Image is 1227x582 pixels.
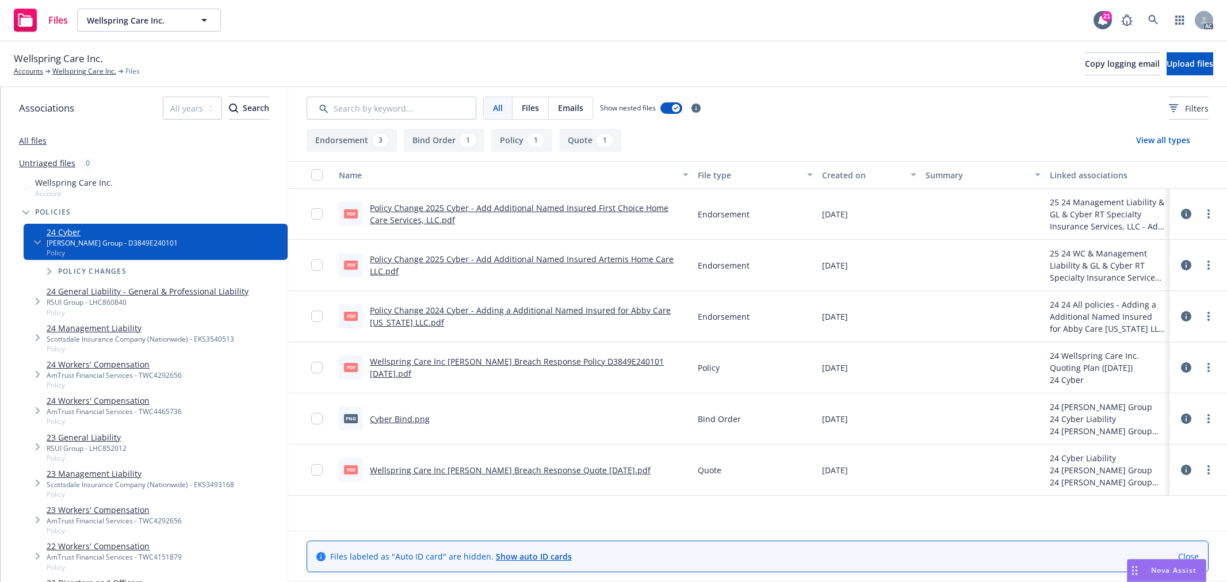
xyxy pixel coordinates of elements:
a: All files [19,135,47,146]
a: Policy Change 2025 Cyber - Add Additional Named Insured Artemis Home Care LLC.pdf [370,254,674,277]
span: Policy [698,362,720,374]
span: Endorsement [698,259,750,271]
a: Wellspring Care Inc [PERSON_NAME] Breach Response Quote [DATE].pdf [370,465,651,476]
span: Emails [558,102,583,114]
span: Account [35,189,113,198]
span: Show nested files [600,103,656,113]
div: 24 [PERSON_NAME] Group [1050,401,1165,413]
div: Drag to move [1127,560,1142,581]
a: 23 General Liability [47,431,127,443]
a: 24 Management Liability [47,322,234,334]
span: Wellspring Care Inc. [87,14,186,26]
a: 23 Management Liability [47,468,234,480]
a: more [1202,309,1215,323]
a: 24 Workers' Compensation [47,395,182,407]
a: 24 General Liability - General & Professional Liability [47,285,249,297]
a: more [1202,258,1215,272]
div: 24 Cyber [1050,374,1165,386]
span: Files [48,16,68,25]
div: Scottsdale Insurance Company (Nationwide) - EKS3493168 [47,480,234,489]
div: 24 [PERSON_NAME] Group [1050,476,1165,488]
input: Toggle Row Selected [311,362,323,373]
div: RSUI Group - LHC860840 [47,297,249,307]
div: AmTrust Financial Services - TWC4151879 [47,552,182,562]
span: Wellspring Care Inc. [14,51,102,66]
a: more [1202,207,1215,221]
span: Policy [47,248,178,258]
div: 21 [1102,11,1112,21]
a: Files [9,4,72,36]
span: pdf [344,465,358,474]
span: Policy changes [58,268,127,275]
div: 25 24 Management Liability & GL & Cyber RT Specialty Insurance Services, LLC - Add Additional Nam... [1050,196,1165,232]
a: Wellspring Care Inc [PERSON_NAME] Breach Response Policy D3849E240101 [DATE].pdf [370,356,664,379]
span: Upload files [1167,58,1213,69]
button: SearchSearch [229,97,269,120]
input: Toggle Row Selected [311,208,323,220]
div: 24 Cyber Liability [1050,413,1165,425]
button: Policy [491,129,552,152]
span: [DATE] [822,208,848,220]
button: File type [693,161,817,189]
div: Created on [822,169,904,181]
button: Bind Order [404,129,484,152]
span: [DATE] [822,311,848,323]
span: Associations [19,101,74,116]
span: Policy [47,344,234,354]
button: Wellspring Care Inc. [77,9,221,32]
span: Policy [47,453,127,463]
input: Toggle Row Selected [311,311,323,322]
input: Toggle Row Selected [311,413,323,424]
span: Policy [47,526,182,535]
a: Close [1178,550,1199,562]
span: [DATE] [822,362,848,374]
span: pdf [344,363,358,372]
div: 24 [PERSON_NAME] Group [1050,425,1165,437]
button: View all types [1118,129,1209,152]
div: 1 [597,134,613,147]
span: Files [125,66,140,76]
div: AmTrust Financial Services - TWC4465736 [47,407,182,416]
button: Linked associations [1045,161,1169,189]
a: Policy Change 2024 Cyber - Adding a Additional Named Insured for Abby Care [US_STATE] LLC.pdf [370,305,671,328]
div: Scottsdale Insurance Company (Nationwide) - EKS3540513 [47,334,234,344]
div: 24 Cyber Liability [1050,452,1165,464]
span: Policies [35,209,71,216]
button: Nova Assist [1127,559,1206,582]
span: Endorsement [698,208,750,220]
span: pdf [344,209,358,218]
span: Wellspring Care Inc. [35,177,113,189]
span: [DATE] [822,464,848,476]
span: Copy logging email [1085,58,1160,69]
div: Linked associations [1050,169,1165,181]
a: 24 Cyber [47,226,178,238]
a: more [1202,361,1215,374]
div: File type [698,169,800,181]
span: All [493,102,503,114]
a: Untriaged files [19,157,75,169]
button: Name [334,161,693,189]
span: pdf [344,261,358,269]
input: Search by keyword... [307,97,476,120]
span: Policy [47,416,182,426]
div: 24 Wellspring Care Inc. Quoting Plan ([DATE]) [1050,350,1165,374]
button: Quote [559,129,621,152]
div: [PERSON_NAME] Group - D3849E240101 [47,238,178,248]
a: Accounts [14,66,43,76]
a: Wellspring Care Inc. [52,66,116,76]
span: Filters [1169,102,1209,114]
span: Files labeled as "Auto ID card" are hidden. [330,550,572,562]
span: Policy [47,489,234,499]
span: [DATE] [822,259,848,271]
a: 23 Workers' Compensation [47,504,182,516]
div: 24 [PERSON_NAME] Group [1050,464,1165,476]
span: png [344,414,358,423]
span: Files [522,102,539,114]
a: Show auto ID cards [496,551,572,562]
button: Created on [817,161,921,189]
div: RSUI Group - LHC852012 [47,443,127,453]
span: Quote [698,464,721,476]
button: Upload files [1167,52,1213,75]
input: Select all [311,169,323,181]
div: 1 [528,134,544,147]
